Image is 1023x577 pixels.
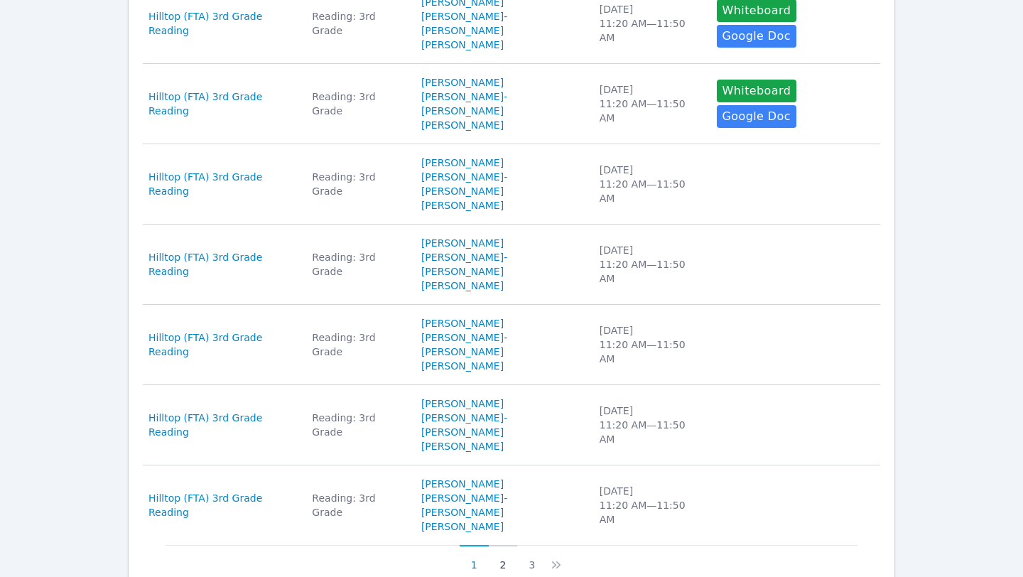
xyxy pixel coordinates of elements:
a: Google Doc [717,25,796,48]
div: Reading: 3rd Grade [312,330,404,359]
div: [DATE] 11:20 AM — 11:50 AM [600,163,700,205]
a: [PERSON_NAME] [421,519,504,534]
div: [DATE] 11:20 AM — 11:50 AM [600,243,700,286]
tr: Hilltop (FTA) 3rd Grade ReadingReading: 3rd Grade[PERSON_NAME][PERSON_NAME]-[PERSON_NAME][PERSON_... [143,305,880,385]
button: 1 [460,545,489,572]
div: Reading: 3rd Grade [312,250,404,279]
a: Hilltop (FTA) 3rd Grade Reading [148,90,295,118]
a: Hilltop (FTA) 3rd Grade Reading [148,330,295,359]
a: [PERSON_NAME] [421,75,504,90]
div: [DATE] 11:20 AM — 11:50 AM [600,82,700,125]
div: Reading: 3rd Grade [312,170,404,198]
div: Reading: 3rd Grade [312,9,404,38]
a: [PERSON_NAME]-[PERSON_NAME] [421,330,583,359]
tr: Hilltop (FTA) 3rd Grade ReadingReading: 3rd Grade[PERSON_NAME][PERSON_NAME]-[PERSON_NAME][PERSON_... [143,144,880,225]
a: [PERSON_NAME] [421,359,504,373]
tr: Hilltop (FTA) 3rd Grade ReadingReading: 3rd Grade[PERSON_NAME][PERSON_NAME]-[PERSON_NAME][PERSON_... [143,225,880,305]
div: Reading: 3rd Grade [312,491,404,519]
a: Hilltop (FTA) 3rd Grade Reading [148,9,295,38]
button: Whiteboard [717,80,797,102]
div: Reading: 3rd Grade [312,90,404,118]
a: [PERSON_NAME] [421,477,504,491]
tr: Hilltop (FTA) 3rd Grade ReadingReading: 3rd Grade[PERSON_NAME][PERSON_NAME]-[PERSON_NAME][PERSON_... [143,64,880,144]
div: [DATE] 11:20 AM — 11:50 AM [600,404,700,446]
a: [PERSON_NAME]-[PERSON_NAME] [421,170,583,198]
a: Hilltop (FTA) 3rd Grade Reading [148,491,295,519]
button: 3 [517,545,546,572]
a: Google Doc [717,105,796,128]
a: [PERSON_NAME] [421,279,504,293]
a: [PERSON_NAME]-[PERSON_NAME] [421,250,583,279]
tr: Hilltop (FTA) 3rd Grade ReadingReading: 3rd Grade[PERSON_NAME][PERSON_NAME]-[PERSON_NAME][PERSON_... [143,465,880,545]
div: [DATE] 11:20 AM — 11:50 AM [600,484,700,527]
a: Hilltop (FTA) 3rd Grade Reading [148,170,295,198]
a: [PERSON_NAME] [421,198,504,212]
a: [PERSON_NAME] [421,439,504,453]
a: [PERSON_NAME] [421,38,504,52]
a: [PERSON_NAME]-[PERSON_NAME] [421,491,583,519]
a: [PERSON_NAME] [421,316,504,330]
a: [PERSON_NAME] [421,118,504,132]
a: [PERSON_NAME] [421,156,504,170]
a: [PERSON_NAME]-[PERSON_NAME] [421,411,583,439]
a: [PERSON_NAME] [421,236,504,250]
div: Reading: 3rd Grade [312,411,404,439]
a: Hilltop (FTA) 3rd Grade Reading [148,411,295,439]
div: [DATE] 11:20 AM — 11:50 AM [600,2,700,45]
a: Hilltop (FTA) 3rd Grade Reading [148,250,295,279]
button: 2 [489,545,518,572]
div: [DATE] 11:20 AM — 11:50 AM [600,323,700,366]
a: [PERSON_NAME] [421,397,504,411]
a: [PERSON_NAME]-[PERSON_NAME] [421,9,583,38]
tr: Hilltop (FTA) 3rd Grade ReadingReading: 3rd Grade[PERSON_NAME][PERSON_NAME]-[PERSON_NAME][PERSON_... [143,385,880,465]
a: [PERSON_NAME]-[PERSON_NAME] [421,90,583,118]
